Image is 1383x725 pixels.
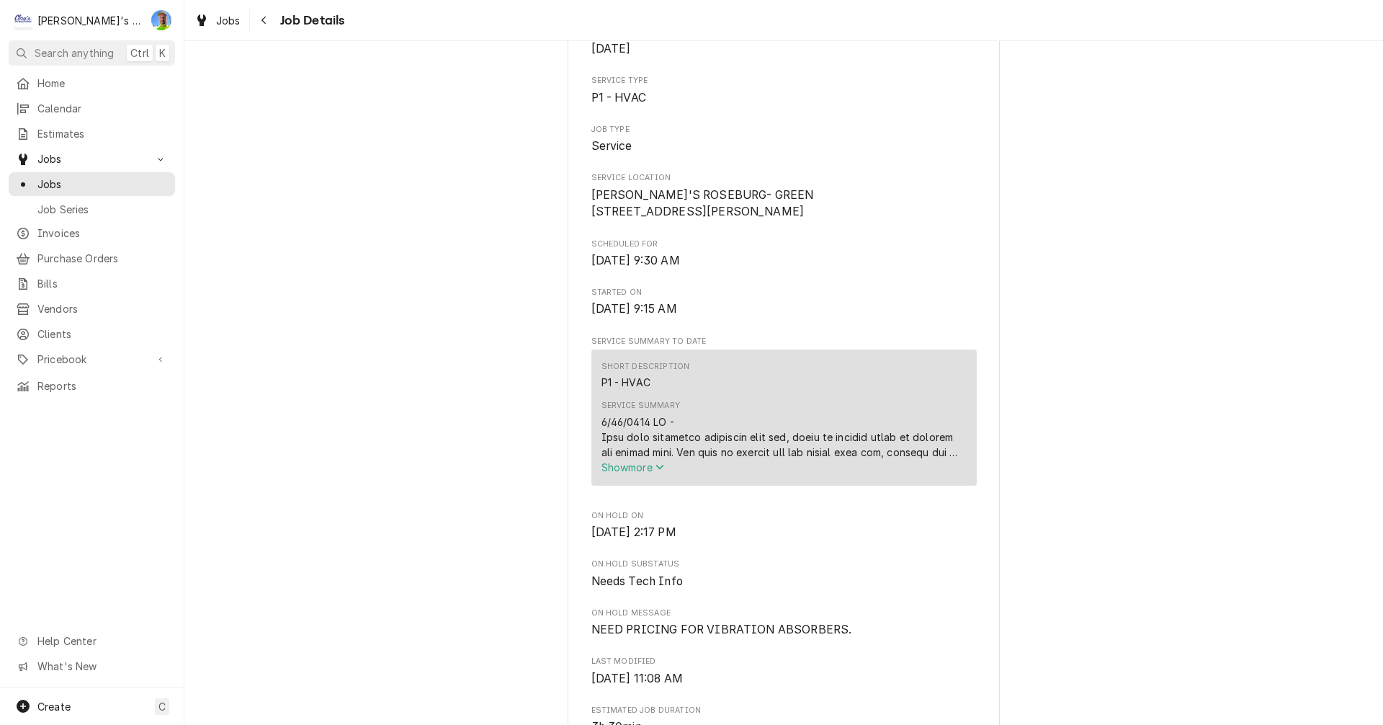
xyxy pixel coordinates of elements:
span: Service Location [591,187,977,221]
span: Create [37,700,71,713]
span: Jobs [216,13,241,28]
span: P1 - HVAC [591,91,646,104]
span: Scheduled For [591,239,977,250]
span: On Hold On [591,510,977,522]
div: Service Summary To Date [591,336,977,493]
span: Invoices [37,226,168,241]
a: Jobs [189,9,246,32]
span: Pricebook [37,352,146,367]
div: On Hold SubStatus [591,559,977,590]
span: On Hold Message [591,621,977,639]
span: Show more [601,461,665,473]
span: Service Location [591,172,977,184]
span: Reports [37,378,168,393]
div: Service Summary [601,400,680,412]
a: Clients [9,322,175,346]
span: Calendar [37,101,168,116]
a: Go to Pricebook [9,347,175,371]
div: Short Description [601,361,690,373]
div: On Hold Message [591,608,977,639]
div: Date Received [591,27,977,58]
span: Ctrl [130,45,149,61]
span: Last Modified [591,656,977,667]
span: Needs Tech Info [591,574,683,588]
span: Scheduled For [591,252,977,270]
span: What's New [37,659,166,674]
a: Jobs [9,172,175,196]
a: Home [9,71,175,95]
span: [DATE] [591,42,631,55]
a: Bills [9,272,175,295]
a: Estimates [9,122,175,146]
div: Scheduled For [591,239,977,270]
a: Reports [9,374,175,398]
span: On Hold On [591,524,977,541]
a: Job Series [9,197,175,221]
button: Showmore [601,460,967,475]
span: [DATE] 2:17 PM [591,525,676,539]
span: Estimates [37,126,168,141]
div: Service Type [591,75,977,106]
div: Clay's Refrigeration's Avatar [13,10,33,30]
span: Date Received [591,40,977,58]
a: Vendors [9,297,175,321]
span: [DATE] 9:30 AM [591,254,680,267]
div: Started On [591,287,977,318]
span: [DATE] 9:15 AM [591,302,677,316]
span: Job Series [37,202,168,217]
span: Job Type [591,124,977,135]
button: Navigate back [253,9,276,32]
span: Service Type [591,75,977,86]
span: [DATE] 11:08 AM [591,672,683,685]
span: K [159,45,166,61]
span: Bills [37,276,168,291]
div: 6/46/0414 LO - Ipsu dolo sitametco adipiscin elit sed, doeiu te incidid utlab et dolorem ali enim... [601,414,967,460]
span: Estimated Job Duration [591,705,977,716]
div: P1 - HVAC [601,375,650,390]
a: Go to Help Center [9,629,175,653]
span: On Hold SubStatus [591,573,977,590]
span: [PERSON_NAME]'S ROSEBURG- GREEN [STREET_ADDRESS][PERSON_NAME] [591,188,814,219]
span: On Hold SubStatus [591,559,977,570]
span: Search anything [35,45,114,61]
div: Service Summary [591,350,977,492]
span: Service Summary To Date [591,336,977,347]
div: Last Modified [591,656,977,687]
span: Clients [37,326,168,342]
span: C [158,699,166,714]
span: Service Type [591,89,977,107]
span: Home [37,76,168,91]
a: Calendar [9,97,175,120]
span: Job Details [276,11,345,30]
span: Last Modified [591,670,977,688]
div: On Hold On [591,510,977,541]
a: Invoices [9,221,175,245]
a: Go to Jobs [9,147,175,171]
span: Service [591,139,632,153]
span: Help Center [37,633,166,649]
div: Greg Austin's Avatar [151,10,171,30]
span: NEED PRICING FOR VIBRATION ABSORBERS. [591,623,852,636]
a: Go to What's New [9,654,175,678]
span: Jobs [37,151,146,166]
div: Job Type [591,124,977,155]
span: On Hold Message [591,608,977,619]
span: Jobs [37,177,168,192]
div: [PERSON_NAME]'s Refrigeration [37,13,143,28]
div: C [13,10,33,30]
span: Vendors [37,301,168,316]
button: Search anythingCtrlK [9,40,175,66]
a: Purchase Orders [9,246,175,270]
div: Service Location [591,172,977,221]
span: Started On [591,287,977,298]
span: Purchase Orders [37,251,168,266]
span: Job Type [591,138,977,155]
div: GA [151,10,171,30]
span: Started On [591,301,977,318]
